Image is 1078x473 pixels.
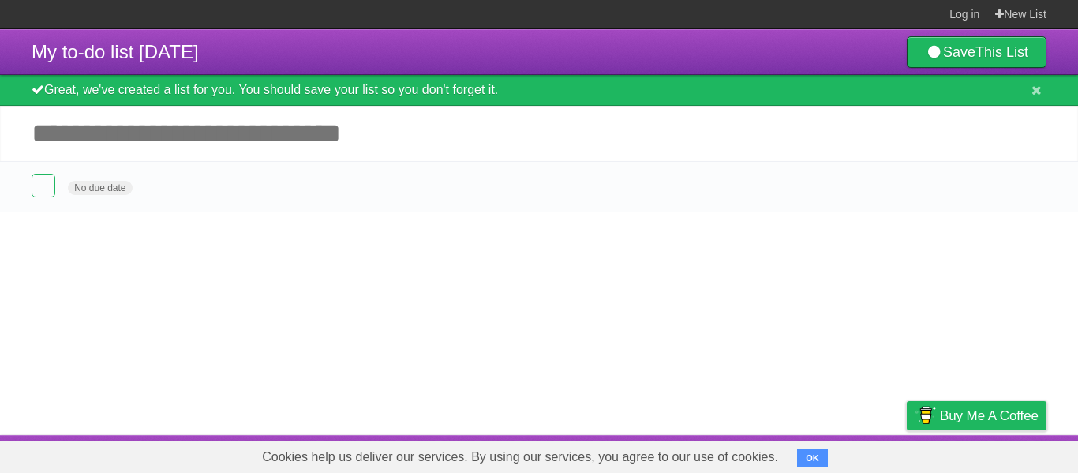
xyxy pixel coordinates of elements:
a: Suggest a feature [947,439,1046,469]
a: Terms [833,439,867,469]
a: Buy me a coffee [907,401,1046,430]
img: Buy me a coffee [915,402,936,429]
a: Developers [749,439,813,469]
a: SaveThis List [907,36,1046,68]
a: Privacy [886,439,927,469]
button: OK [797,449,828,467]
span: No due date [68,181,132,195]
span: My to-do list [DATE] [32,41,199,62]
b: This List [975,44,1028,60]
label: Done [32,174,55,197]
span: Cookies help us deliver our services. By using our services, you agree to our use of cookies. [246,441,794,473]
span: Buy me a coffee [940,402,1039,430]
a: About [697,439,730,469]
